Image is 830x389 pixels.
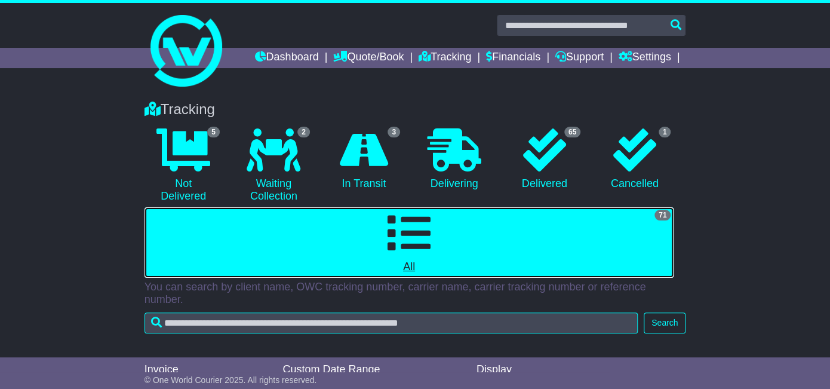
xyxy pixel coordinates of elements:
span: 71 [654,210,671,220]
span: © One World Courier 2025. All rights reserved. [145,375,317,385]
a: Tracking [419,48,471,68]
a: 5 Not Delivered [145,124,223,207]
a: 3 In Transit [325,124,403,195]
div: Custom Date Range [282,363,455,376]
a: Financials [486,48,540,68]
a: Support [555,48,604,68]
span: 3 [388,127,400,137]
div: Tracking [139,101,692,118]
a: Dashboard [254,48,318,68]
span: 1 [659,127,671,137]
a: 71 All [145,207,674,278]
p: You can search by client name, OWC tracking number, carrier name, carrier tracking number or refe... [145,281,686,307]
div: Display [477,363,549,376]
button: Search [644,313,685,333]
span: 5 [207,127,220,137]
a: 1 Cancelled [595,124,674,195]
a: Delivering [415,124,493,195]
a: Settings [619,48,671,68]
a: Quote/Book [333,48,404,68]
span: 2 [297,127,310,137]
div: Invoice [145,363,271,376]
span: 65 [564,127,580,137]
a: 2 Waiting Collection [235,124,313,207]
a: 65 Delivered [505,124,583,195]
